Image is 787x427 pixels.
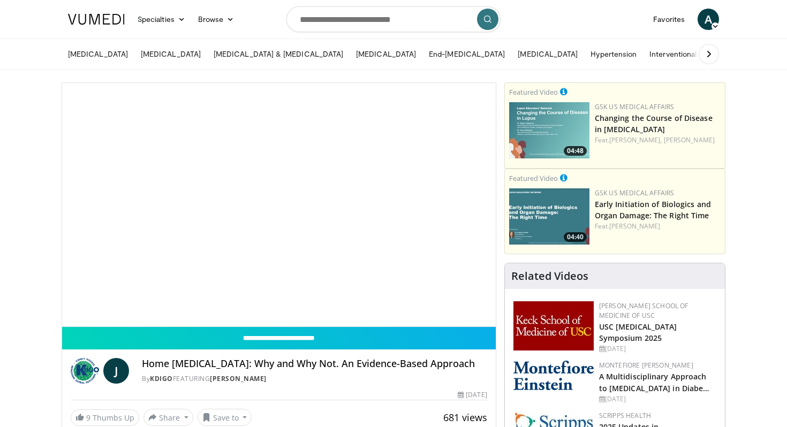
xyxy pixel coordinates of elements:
div: By FEATURING [142,374,487,384]
span: 9 [86,413,90,423]
a: [MEDICAL_DATA] [511,43,584,65]
button: Share [143,409,193,426]
img: KDIGO [71,358,99,384]
img: 7b941f1f-d101-407a-8bfa-07bd47db01ba.png.150x105_q85_autocrop_double_scale_upscale_version-0.2.jpg [513,301,594,350]
h4: Related Videos [511,270,588,283]
a: [MEDICAL_DATA] [134,43,207,65]
a: Early Initiation of Biologics and Organ Damage: The Right Time [595,199,711,220]
a: [MEDICAL_DATA] [62,43,134,65]
a: 04:40 [509,188,589,245]
a: Specialties [131,9,192,30]
a: [PERSON_NAME] School of Medicine of USC [599,301,688,320]
img: b4d418dc-94e0-46e0-a7ce-92c3a6187fbe.png.150x105_q85_crop-smart_upscale.jpg [509,188,589,245]
video-js: Video Player [62,83,496,327]
span: 04:40 [564,232,587,242]
a: A Multidisciplinary Approach to [MEDICAL_DATA] in Diabe… [599,371,710,393]
a: J [103,358,129,384]
a: End-[MEDICAL_DATA] [422,43,511,65]
a: Favorites [647,9,691,30]
a: Changing the Course of Disease in [MEDICAL_DATA] [595,113,713,134]
a: GSK US Medical Affairs [595,188,675,197]
div: Feat. [595,135,721,145]
a: [PERSON_NAME], [609,135,662,144]
a: Interventional Nephrology [643,43,745,65]
a: 04:48 [509,102,589,158]
a: Scripps Health [599,411,651,420]
div: [DATE] [458,390,487,400]
img: VuMedi Logo [68,14,125,25]
a: [PERSON_NAME] [664,135,715,144]
a: GSK US Medical Affairs [595,102,675,111]
span: 04:48 [564,146,587,156]
a: Montefiore [PERSON_NAME] [599,361,693,370]
img: 617c1126-5952-44a1-b66c-75ce0166d71c.png.150x105_q85_crop-smart_upscale.jpg [509,102,589,158]
a: [PERSON_NAME] [210,374,267,383]
a: [MEDICAL_DATA] [350,43,422,65]
small: Featured Video [509,87,558,97]
div: Feat. [595,222,721,231]
a: [MEDICAL_DATA] & [MEDICAL_DATA] [207,43,350,65]
a: [PERSON_NAME] [609,222,660,231]
small: Featured Video [509,173,558,183]
button: Save to [198,409,252,426]
a: KDIGO [150,374,173,383]
div: [DATE] [599,344,716,354]
a: 9 Thumbs Up [71,409,139,426]
div: [DATE] [599,394,716,404]
h4: Home [MEDICAL_DATA]: Why and Why Not. An Evidence-Based Approach [142,358,487,370]
input: Search topics, interventions [286,6,501,32]
a: Hypertension [584,43,643,65]
a: USC [MEDICAL_DATA] Symposium 2025 [599,322,677,343]
span: 681 views [443,411,487,424]
a: A [698,9,719,30]
img: b0142b4c-93a1-4b58-8f91-5265c282693c.png.150x105_q85_autocrop_double_scale_upscale_version-0.2.png [513,361,594,390]
a: Browse [192,9,241,30]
